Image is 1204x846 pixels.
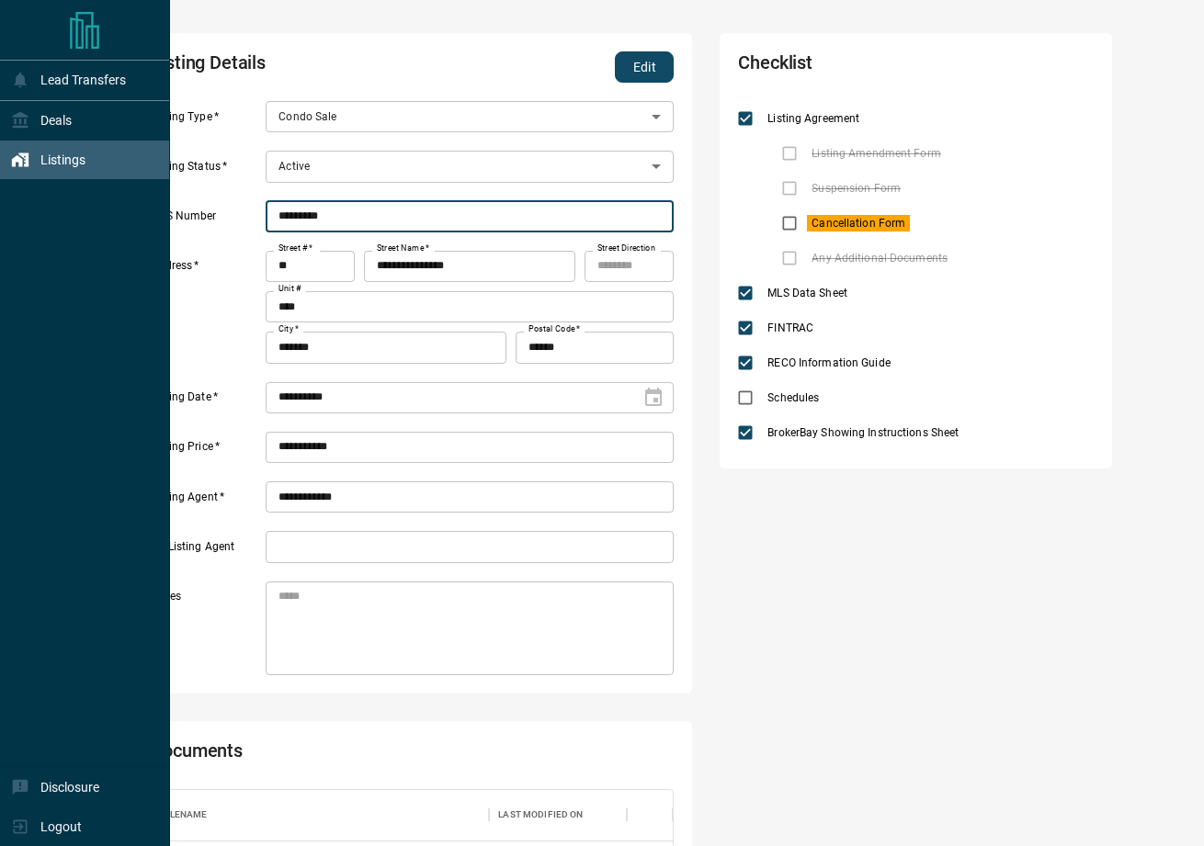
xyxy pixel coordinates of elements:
span: MLS Data Sheet [763,285,852,301]
h2: Listing Details [151,51,464,83]
button: Edit [615,51,674,83]
label: Address [151,258,261,363]
label: Co Listing Agent [151,539,261,563]
div: Condo Sale [266,101,674,132]
label: Listing Agent [151,490,261,513]
span: BrokerBay Showing Instructions Sheet [763,424,963,441]
label: Street Name [377,243,429,254]
div: Active [266,151,674,182]
div: Filename [161,789,207,840]
label: Listing Price [151,439,261,463]
label: MLS Number [151,209,261,232]
label: Street Direction [597,243,655,254]
span: Any Additional Documents [807,250,952,266]
label: Unit # [278,283,301,295]
span: RECO Information Guide [763,355,894,371]
div: Last Modified On [489,789,627,840]
span: Listing Amendment Form [807,145,945,162]
label: Notes [151,589,261,675]
label: Listing Type [151,109,261,133]
label: City [278,323,299,335]
div: Filename [152,789,489,840]
h2: Documents [151,739,464,771]
div: Last Modified On [498,789,583,840]
span: Cancellation Form [807,215,910,231]
label: Postal Code [528,323,580,335]
span: FINTRAC [763,320,818,336]
h2: Checklist [738,51,951,83]
span: Schedules [763,389,823,406]
label: Listing Date [151,389,261,413]
label: Street # [278,243,312,254]
span: Suspension Form [807,180,905,197]
label: Listing Status [151,159,261,183]
span: Listing Agreement [763,110,864,127]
